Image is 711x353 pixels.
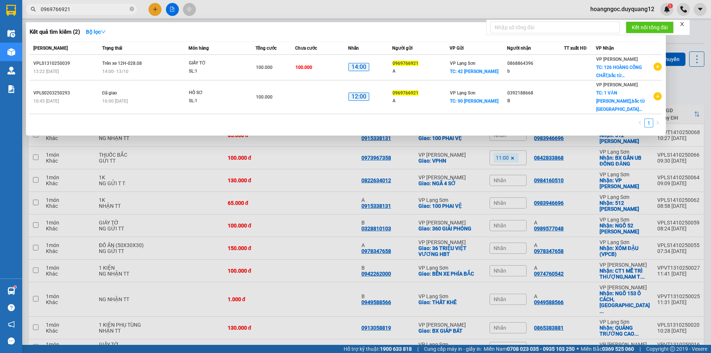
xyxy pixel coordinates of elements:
[626,21,674,33] button: Kết nối tổng đài
[295,46,317,51] span: Chưa cước
[450,46,464,51] span: VP Gửi
[8,337,15,344] span: message
[393,61,418,66] span: 0969766921
[30,28,80,36] h3: Kết quả tìm kiếm ( 2 )
[654,63,662,71] span: plus-circle
[7,287,15,295] img: warehouse-icon
[632,23,668,31] span: Kết nối tổng đài
[596,57,638,62] span: VP [PERSON_NAME]
[635,119,644,127] button: left
[507,46,531,51] span: Người nhận
[102,90,117,96] span: Đã giao
[348,46,359,51] span: Nhãn
[490,21,620,33] input: Nhập số tổng đài
[33,69,59,74] span: 13:22 [DATE]
[507,67,564,75] div: b
[14,286,16,288] sup: 1
[450,69,498,74] span: TC: 42 [PERSON_NAME]
[8,321,15,328] span: notification
[393,90,418,96] span: 0969766921
[450,90,475,96] span: VP Lạng Sơn
[256,46,277,51] span: Tổng cước
[680,21,685,27] span: close
[348,93,369,101] span: 12:00
[507,89,564,97] div: 0392188668
[393,97,449,105] div: A
[188,46,209,51] span: Món hàng
[6,5,16,16] img: logo-vxr
[86,29,106,35] strong: Bộ lọc
[653,119,662,127] li: Next Page
[653,119,662,127] button: right
[596,65,642,78] span: TC: 126 HOÀNG CÔNG CHẤT,bắc từ...
[644,119,653,127] li: 1
[7,67,15,74] img: warehouse-icon
[256,65,273,70] span: 100.000
[102,46,122,51] span: Trạng thái
[655,120,660,125] span: right
[596,46,614,51] span: VP Nhận
[41,5,128,13] input: Tìm tên, số ĐT hoặc mã đơn
[189,59,244,67] div: GIẤY TỜ
[450,99,498,104] span: TC: 90 [PERSON_NAME]
[638,120,642,125] span: left
[7,85,15,93] img: solution-icon
[102,61,142,66] span: Trên xe 12H-028.08
[189,97,244,105] div: SL: 1
[101,29,106,34] span: down
[596,82,638,87] span: VP [PERSON_NAME]
[102,99,128,104] span: 16:00 [DATE]
[189,67,244,76] div: SL: 1
[33,46,68,51] span: [PERSON_NAME]
[102,69,128,74] span: 14:00 - 13/10
[33,89,100,97] div: VPLS0203250293
[31,7,36,12] span: search
[80,26,112,38] button: Bộ lọcdown
[256,94,273,100] span: 100.000
[564,46,587,51] span: TT xuất HĐ
[8,304,15,311] span: question-circle
[507,60,564,67] div: 0868864396
[596,90,645,112] span: TC: 1 VĂN [PERSON_NAME],bắc từ [GEOGRAPHIC_DATA]...
[507,97,564,105] div: B
[189,89,244,97] div: HỒ SƠ
[635,119,644,127] li: Previous Page
[654,92,662,100] span: plus-circle
[7,48,15,56] img: warehouse-icon
[348,63,369,71] span: 14:00
[296,65,312,70] span: 100.000
[392,46,413,51] span: Người gửi
[33,60,100,67] div: VPLS1310250039
[645,119,653,127] a: 1
[33,99,59,104] span: 10:45 [DATE]
[130,7,134,11] span: close-circle
[130,6,134,13] span: close-circle
[450,61,475,66] span: VP Lạng Sơn
[7,30,15,37] img: warehouse-icon
[393,67,449,75] div: A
